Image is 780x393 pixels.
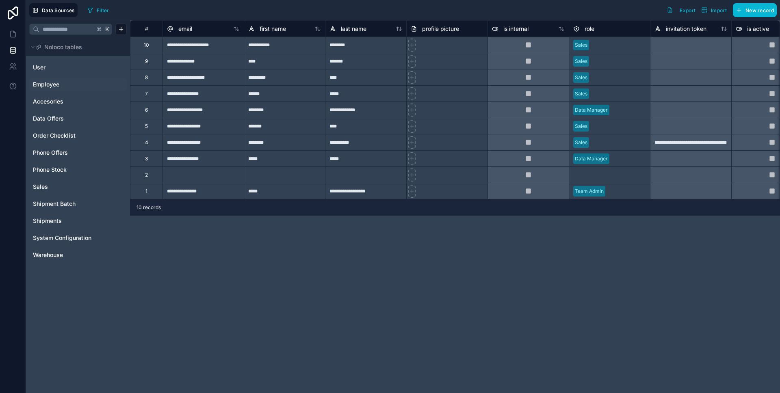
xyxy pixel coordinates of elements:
[575,123,587,130] div: Sales
[33,234,91,242] span: System Configuration
[33,114,64,123] span: Data Offers
[575,90,587,97] div: Sales
[178,25,192,33] span: email
[29,180,127,193] div: Sales
[747,25,769,33] span: is active
[144,42,149,48] div: 10
[145,155,148,162] div: 3
[145,74,148,81] div: 8
[33,114,121,123] a: Data Offers
[29,78,127,91] div: Employee
[730,3,777,17] a: New record
[145,107,148,113] div: 6
[33,132,76,140] span: Order Checklist
[29,248,127,261] div: Warehouse
[33,251,121,259] a: Warehouse
[575,74,587,81] div: Sales
[33,149,121,157] a: Phone Offers
[29,231,127,244] div: System Configuration
[260,25,286,33] span: first name
[145,123,148,130] div: 5
[680,7,695,13] span: Export
[44,43,82,51] span: Noloco tables
[136,26,156,32] div: #
[575,41,587,49] div: Sales
[29,214,127,227] div: Shipments
[33,200,121,208] a: Shipment Batch
[33,149,68,157] span: Phone Offers
[575,155,608,162] div: Data Manager
[666,25,706,33] span: invitation token
[33,80,59,89] span: Employee
[33,132,121,140] a: Order Checklist
[29,163,127,176] div: Phone Stock
[33,217,121,225] a: Shipments
[33,217,62,225] span: Shipments
[33,251,63,259] span: Warehouse
[29,61,127,74] div: User
[503,25,529,33] span: is internal
[33,166,121,174] a: Phone Stock
[33,63,45,71] span: User
[29,41,122,53] button: Noloco tables
[422,25,459,33] span: profile picture
[575,188,604,195] div: Team Admin
[97,7,109,13] span: Filter
[733,3,777,17] button: New record
[33,200,76,208] span: Shipment Batch
[33,166,67,174] span: Phone Stock
[136,204,161,211] span: 10 records
[585,25,594,33] span: role
[664,3,698,17] button: Export
[29,197,127,210] div: Shipment Batch
[145,58,148,65] div: 9
[33,97,121,106] a: Accesories
[145,188,147,194] div: 1
[575,139,587,146] div: Sales
[33,183,121,191] a: Sales
[42,7,75,13] span: Data Sources
[341,25,366,33] span: last name
[33,234,121,242] a: System Configuration
[29,3,78,17] button: Data Sources
[145,91,148,97] div: 7
[145,172,148,178] div: 2
[29,95,127,108] div: Accesories
[145,139,148,146] div: 4
[33,97,63,106] span: Accesories
[33,80,121,89] a: Employee
[29,146,127,159] div: Phone Offers
[575,58,587,65] div: Sales
[575,106,608,114] div: Data Manager
[29,129,127,142] div: Order Checklist
[29,112,127,125] div: Data Offers
[33,183,48,191] span: Sales
[84,4,112,16] button: Filter
[711,7,727,13] span: Import
[104,26,110,32] span: K
[745,7,774,13] span: New record
[698,3,730,17] button: Import
[33,63,121,71] a: User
